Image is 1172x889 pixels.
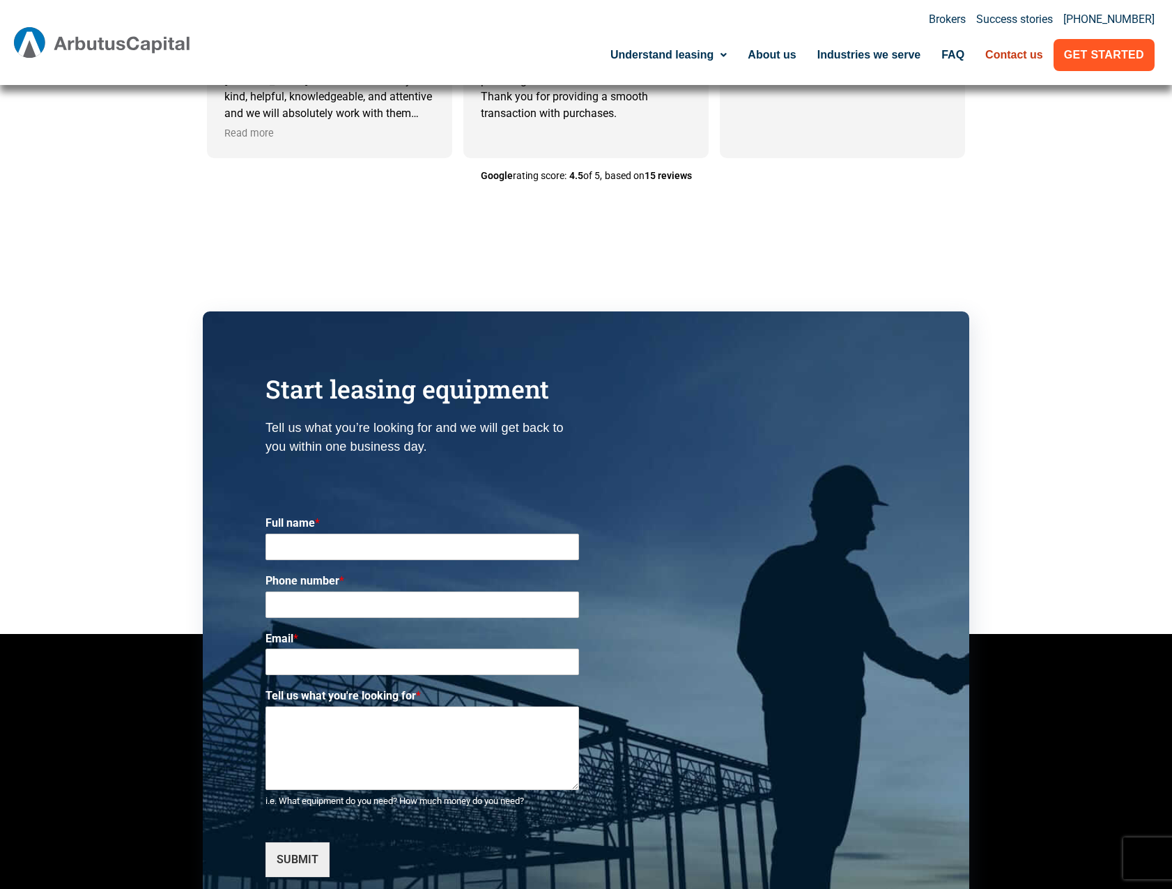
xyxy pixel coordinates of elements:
[975,39,1054,71] a: Contact us
[265,632,579,647] label: Email
[645,170,692,181] strong: 15 reviews
[265,842,330,877] button: SUBMIT
[931,39,975,71] a: FAQ
[265,419,579,456] p: Tell us what you’re looking for and we will get back to you within one business day.
[481,170,513,181] strong: Google
[1054,39,1155,71] a: Get Started
[224,127,274,141] span: Read more
[569,169,602,183] span: of 5,
[265,516,579,531] label: Full name
[265,374,579,404] h3: Start leasing equipment
[600,39,737,71] a: Understand leasing
[265,796,579,807] div: i.e. What equipment do you need? How much money do you need?
[737,39,806,71] a: About us
[569,170,583,181] strong: 4.5
[265,689,579,704] label: Tell us what you're looking for
[976,14,1053,25] a: Success stories
[265,574,579,589] label: Phone number
[605,169,692,183] span: based on
[807,39,932,71] a: Industries we serve
[929,14,966,25] a: Brokers
[1063,14,1155,25] a: [PHONE_NUMBER]
[481,169,566,183] span: rating score:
